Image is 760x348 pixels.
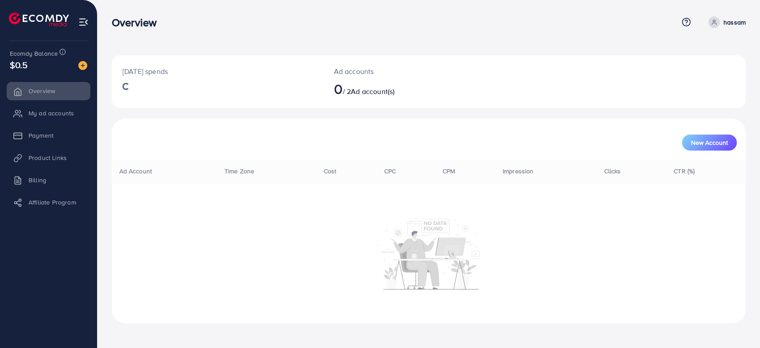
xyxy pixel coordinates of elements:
[78,17,89,27] img: menu
[122,66,313,77] p: [DATE] spends
[10,49,58,58] span: Ecomdy Balance
[9,12,69,26] img: logo
[334,66,471,77] p: Ad accounts
[705,16,746,28] a: hassam
[351,86,394,96] span: Ad account(s)
[723,17,746,28] p: hassam
[112,16,164,29] h3: Overview
[682,135,737,151] button: New Account
[691,139,728,146] span: New Account
[334,80,471,97] h2: / 2
[10,58,28,71] span: $0.5
[334,78,343,99] span: 0
[78,61,87,70] img: image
